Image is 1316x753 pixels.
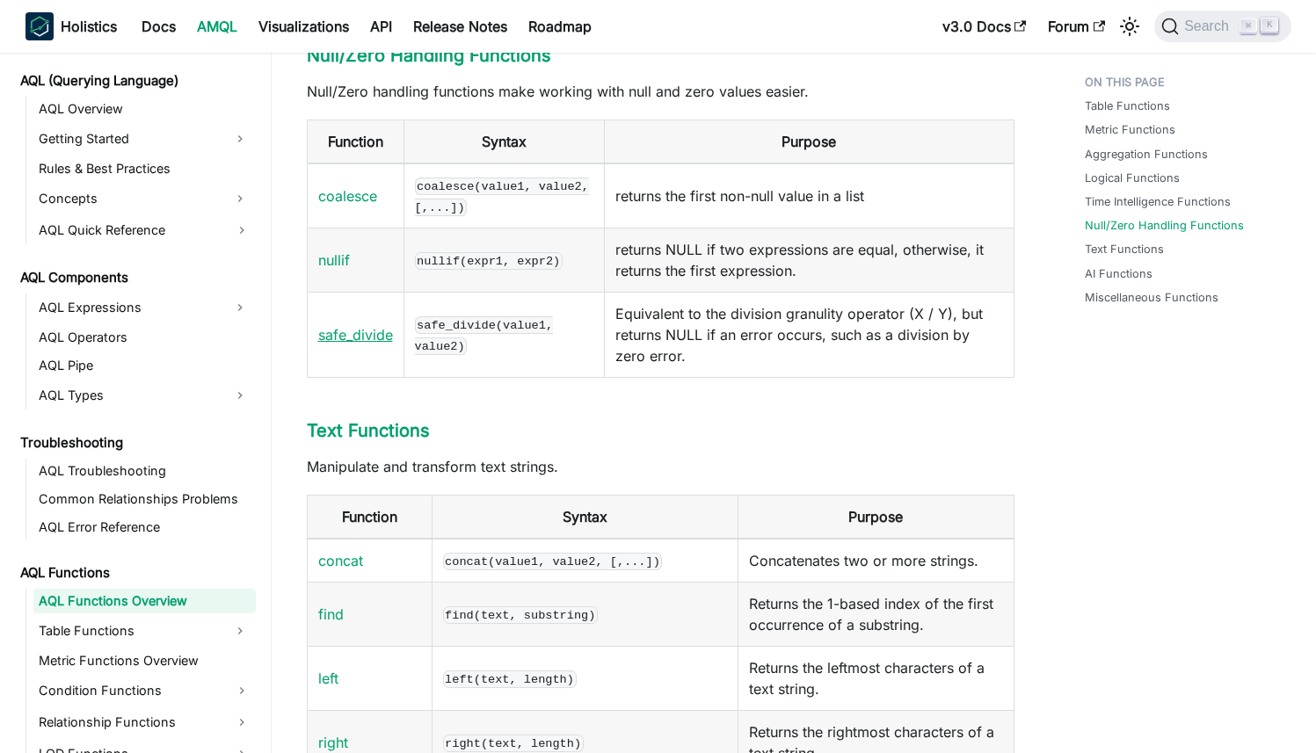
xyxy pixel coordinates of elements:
a: Null/Zero Handling Functions [307,45,551,66]
a: nullif [318,251,350,269]
nav: Docs sidebar [8,53,272,753]
a: AQL Error Reference [33,515,256,539]
th: Function [307,119,404,163]
button: Expand sidebar category 'AQL Types' [224,381,256,409]
a: AQL Types [33,381,224,409]
kbd: ⌘ [1240,18,1257,34]
th: Purpose [738,495,1014,539]
a: Condition Functions [33,677,256,705]
a: AQL Pipe [33,353,256,378]
button: Expand sidebar category 'Getting Started' [224,125,256,153]
a: Time Intelligence Functions [1085,193,1231,210]
button: Expand sidebar category 'AQL Expressions' [224,293,256,322]
a: Relationship Functions [33,708,256,736]
a: AQL (Querying Language) [15,69,256,93]
a: Visualizations [248,12,360,40]
a: AQL Operators [33,325,256,350]
button: Expand sidebar category 'Concepts' [224,185,256,213]
td: returns NULL if two expressions are equal, otherwise, it returns the first expression. [605,228,1014,292]
a: AI Functions [1085,265,1152,282]
a: Release Notes [403,12,518,40]
td: Equivalent to the division granulity operator (X / Y), but returns NULL if an error occurs, such ... [605,292,1014,377]
td: Concatenates two or more strings. [738,539,1014,583]
p: Manipulate and transform text strings. [307,456,1014,477]
b: Holistics [61,16,117,37]
p: Null/Zero handling functions make working with null and zero values easier. [307,81,1014,102]
a: Roadmap [518,12,602,40]
code: concat(value1, value2, [,...]) [443,553,663,570]
a: Metric Functions [1085,121,1175,138]
th: Function [307,495,432,539]
a: safe_divide [318,326,393,344]
code: safe_divide(value1, value2) [415,316,554,355]
a: Docs [131,12,186,40]
a: API [360,12,403,40]
a: Metric Functions Overview [33,648,256,673]
button: Search (Command+K) [1154,11,1291,42]
span: Search [1179,18,1240,34]
a: Logical Functions [1085,170,1180,186]
a: AQL Troubleshooting [33,459,256,483]
a: Text Functions [1085,241,1164,257]
td: Returns the 1-based index of the first occurrence of a substring. [738,582,1014,646]
a: Forum [1037,12,1116,40]
a: Common Relationships Problems [33,487,256,511]
th: Purpose [605,119,1014,163]
a: Aggregation Functions [1085,146,1208,163]
code: find(text, substring) [443,606,599,624]
a: Getting Started [33,125,224,153]
a: concat [318,552,363,569]
img: Holistics [25,12,54,40]
th: Syntax [432,495,738,539]
td: returns the first non-null value in a list [605,163,1014,228]
code: left(text, length) [443,670,577,688]
a: AQL Functions Overview [33,589,256,613]
td: Returns the leftmost characters of a text string. [738,646,1014,710]
a: Table Functions [1085,98,1170,114]
a: coalesce [318,187,377,205]
kbd: K [1261,18,1278,33]
a: HolisticsHolistics [25,12,117,40]
a: AMQL [186,12,248,40]
a: Troubleshooting [15,431,256,455]
a: AQL Quick Reference [33,216,256,244]
a: AQL Components [15,265,256,290]
a: find [318,605,344,623]
button: Expand sidebar category 'Table Functions' [224,617,256,645]
a: Table Functions [33,617,224,645]
a: Text Functions [307,420,430,441]
code: nullif(expr1, expr2) [415,252,563,270]
code: right(text, length) [443,735,584,752]
a: left [318,670,338,687]
th: Syntax [404,119,605,163]
a: Null/Zero Handling Functions [1085,217,1244,234]
a: v3.0 Docs [932,12,1037,40]
code: coalesce(value1, value2, [,...]) [415,177,589,216]
a: AQL Overview [33,97,256,121]
a: AQL Expressions [33,293,224,322]
a: Rules & Best Practices [33,156,256,181]
a: right [318,734,348,751]
a: Miscellaneous Functions [1085,289,1218,306]
button: Switch between dark and light mode (currently light mode) [1116,12,1144,40]
a: Concepts [33,185,224,213]
a: AQL Functions [15,561,256,585]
